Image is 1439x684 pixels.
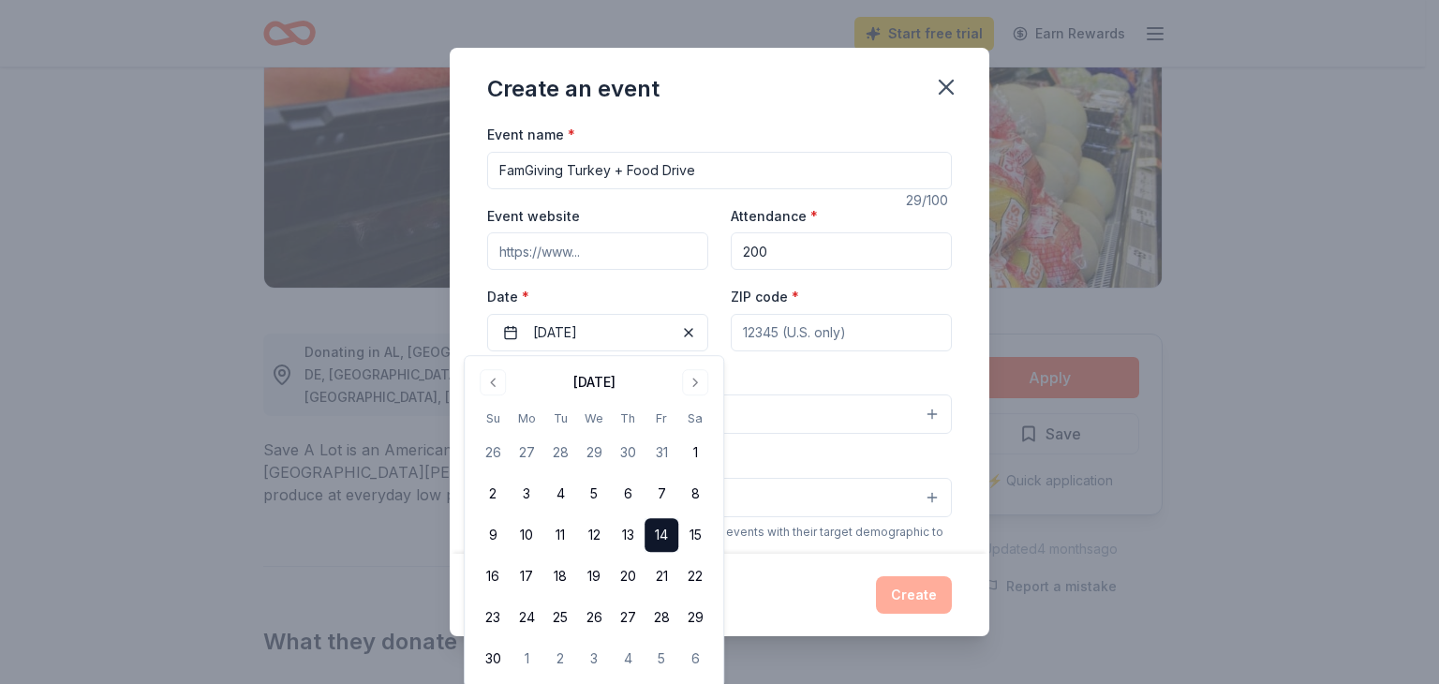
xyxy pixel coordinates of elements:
th: Monday [510,409,543,428]
th: Friday [645,409,678,428]
button: 29 [577,436,611,469]
button: 11 [543,518,577,552]
th: Wednesday [577,409,611,428]
button: 31 [645,436,678,469]
th: Tuesday [543,409,577,428]
button: 27 [510,436,543,469]
button: 24 [510,601,543,634]
label: Event website [487,207,580,226]
label: Date [487,288,708,306]
button: 13 [611,518,645,552]
button: 23 [476,601,510,634]
th: Thursday [611,409,645,428]
label: Attendance [731,207,818,226]
button: 10 [510,518,543,552]
button: [DATE] [487,314,708,351]
button: 26 [476,436,510,469]
button: 9 [476,518,510,552]
div: 29 /100 [906,189,952,212]
button: 17 [510,559,543,593]
button: 21 [645,559,678,593]
button: 1 [510,642,543,676]
th: Sunday [476,409,510,428]
label: Event name [487,126,575,144]
button: Go to previous month [480,369,506,395]
button: 4 [543,477,577,511]
button: 27 [611,601,645,634]
button: 18 [543,559,577,593]
button: 30 [611,436,645,469]
button: 3 [510,477,543,511]
button: 8 [678,477,712,511]
th: Saturday [678,409,712,428]
input: https://www... [487,232,708,270]
button: 4 [611,642,645,676]
div: Create an event [487,74,660,104]
button: 7 [645,477,678,511]
label: ZIP code [731,288,799,306]
button: 6 [611,477,645,511]
button: 29 [678,601,712,634]
button: 2 [476,477,510,511]
button: 3 [577,642,611,676]
button: 19 [577,559,611,593]
button: 20 [611,559,645,593]
button: 12 [577,518,611,552]
button: 2 [543,642,577,676]
button: 25 [543,601,577,634]
input: Spring Fundraiser [487,152,952,189]
button: 15 [678,518,712,552]
button: 14 [645,518,678,552]
button: 6 [678,642,712,676]
input: 12345 (U.S. only) [731,314,952,351]
div: [DATE] [573,371,616,394]
button: 28 [645,601,678,634]
button: 28 [543,436,577,469]
button: 30 [476,642,510,676]
input: 20 [731,232,952,270]
button: Go to next month [682,369,708,395]
button: 1 [678,436,712,469]
button: 16 [476,559,510,593]
button: 5 [577,477,611,511]
button: 5 [645,642,678,676]
button: 26 [577,601,611,634]
button: 22 [678,559,712,593]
